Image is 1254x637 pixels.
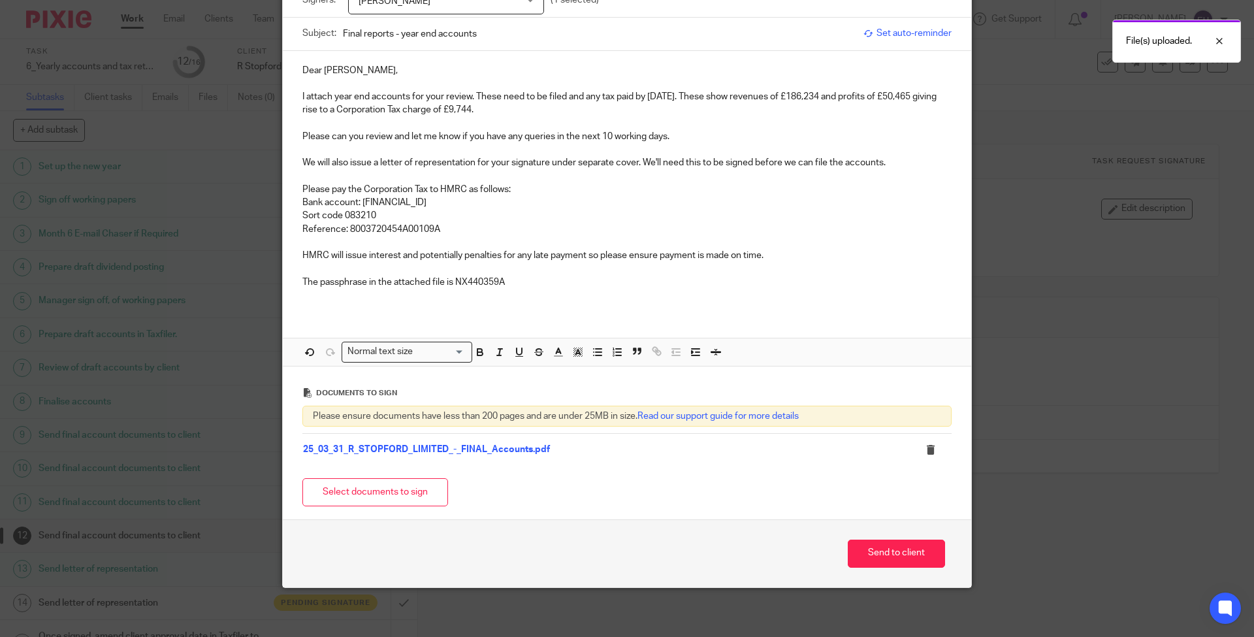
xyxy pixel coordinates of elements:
span: Documents to sign [316,389,397,397]
button: Send to client [848,540,945,568]
p: Sort code 083210 [302,209,952,222]
button: Select documents to sign [302,478,448,506]
p: Reference: 8003720454A00109A [302,223,952,236]
div: Search for option [342,342,472,362]
p: The passphrase in the attached file is NX440359A [302,276,952,289]
p: Please can you review and let me know if you have any queries in the next 10 working days. [302,130,952,143]
a: Read our support guide for more details [637,412,799,421]
a: 25_03_31_R_STOPFORD_LIMITED_-_FINAL_Accounts.pdf [303,445,550,454]
p: I attach year end accounts for your review. These need to be filed and any tax paid by [DATE]. Th... [302,90,952,117]
input: Search for option [417,345,464,359]
p: File(s) uploaded. [1126,35,1192,48]
p: We will also issue a letter of representation for your signature under separate cover. We'll need... [302,156,952,169]
span: Normal text size [345,345,416,359]
p: Bank account: [FINANCIAL_ID] [302,196,952,209]
p: Please pay the Corporation Tax to HMRC as follows: [302,183,952,196]
div: Please ensure documents have less than 200 pages and are under 25MB in size. [302,406,952,427]
p: HMRC will issue interest and potentially penalties for any late payment so please ensure payment ... [302,249,952,262]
